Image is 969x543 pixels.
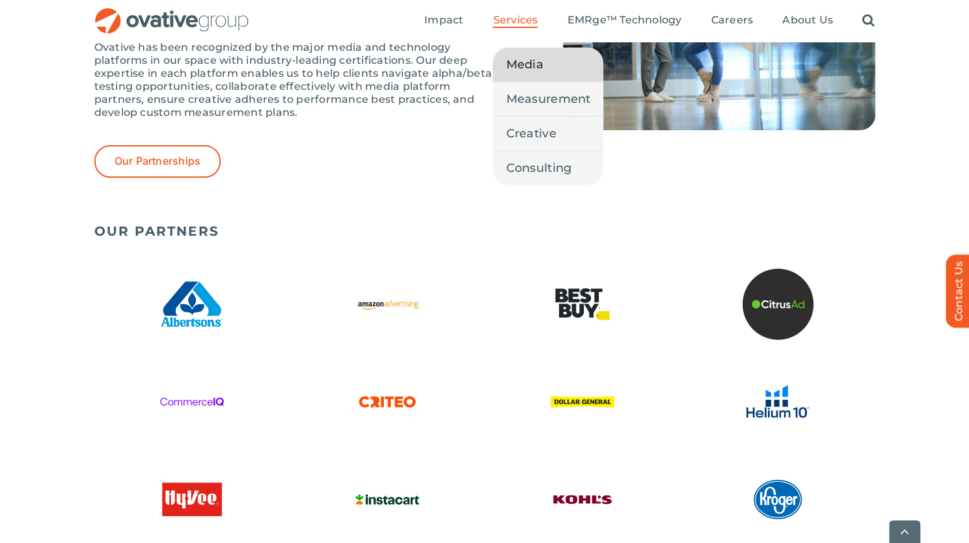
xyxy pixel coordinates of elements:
[493,14,538,27] span: Services
[424,14,463,27] span: Impact
[567,14,681,27] span: EMRge™ Technology
[94,7,250,19] a: OG_Full_horizontal_RGB
[506,159,571,177] span: Consulting
[351,464,423,535] img: Instacart
[156,366,228,438] img: CommerceIQ
[424,14,463,28] a: Impact
[742,464,813,535] img: Kroger
[115,155,201,167] span: Our Partnerships
[351,366,423,438] img: Partnerships – Logos 10 – Criteo
[782,14,833,28] a: About Us
[711,14,753,27] span: Careers
[506,90,590,108] span: Measurement
[742,268,813,340] img: Untitled design (27)
[547,366,618,438] img: Dollar General
[493,151,603,185] a: Consulting
[742,366,813,438] img: Helium 10
[506,55,543,74] span: Media
[711,14,753,28] a: Careers
[493,14,538,28] a: Services
[94,223,875,239] h5: OUR PARTNERS
[156,464,228,535] img: Hyvee
[156,268,228,340] img: Albertson’s
[862,14,875,28] a: Search
[94,41,498,119] p: Ovative has been recognized by the major media and technology platforms in our space with industr...
[506,124,556,143] span: Creative
[493,48,603,81] a: Media
[547,268,618,340] img: Best Buy
[493,117,603,150] a: Creative
[547,464,618,535] img: Kohl’s
[351,268,423,340] img: Amazon Advertising
[94,145,221,177] a: Our Partnerships
[567,14,681,28] a: EMRge™ Technology
[493,82,603,116] a: Measurement
[782,14,833,27] span: About Us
